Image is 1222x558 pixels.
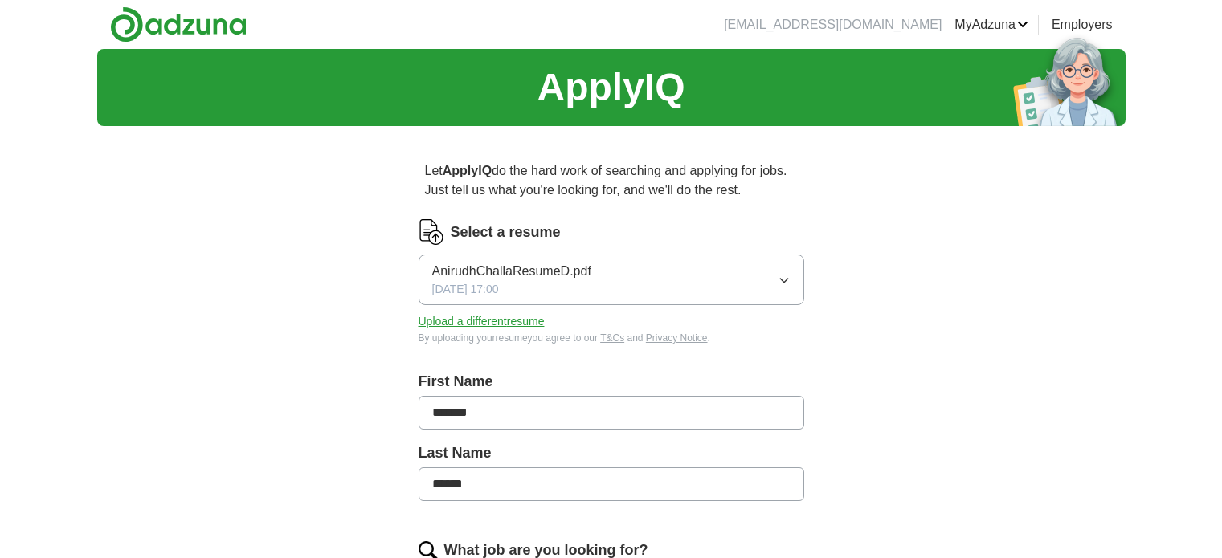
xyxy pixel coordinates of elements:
[443,164,492,177] strong: ApplyIQ
[432,281,499,298] span: [DATE] 17:00
[419,255,804,305] button: AnirudhChallaResumeD.pdf[DATE] 17:00
[419,331,804,345] div: By uploading your resume you agree to our and .
[419,219,444,245] img: CV Icon
[646,332,708,344] a: Privacy Notice
[419,371,804,393] label: First Name
[451,222,561,243] label: Select a resume
[1052,15,1113,35] a: Employers
[432,262,591,281] span: AnirudhChallaResumeD.pdf
[724,15,942,35] li: [EMAIL_ADDRESS][DOMAIN_NAME]
[419,155,804,206] p: Let do the hard work of searching and applying for jobs. Just tell us what you're looking for, an...
[419,313,545,330] button: Upload a differentresume
[954,15,1028,35] a: MyAdzuna
[537,59,685,116] h1: ApplyIQ
[600,332,624,344] a: T&Cs
[419,442,804,464] label: Last Name
[110,6,247,43] img: Adzuna logo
